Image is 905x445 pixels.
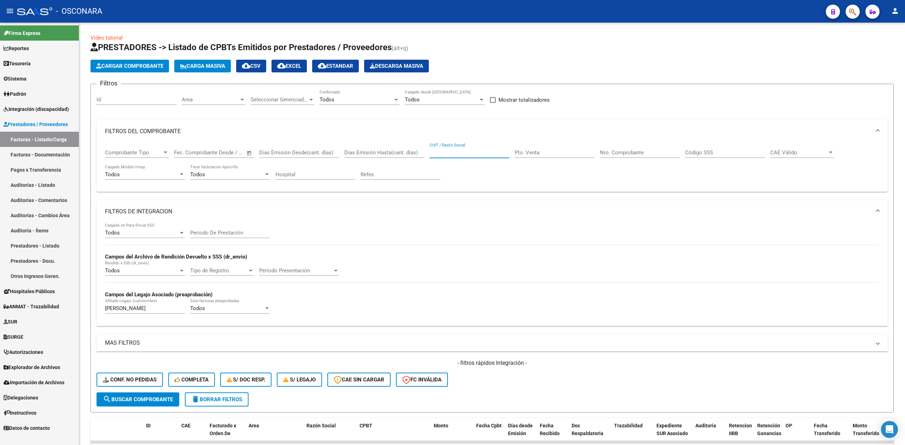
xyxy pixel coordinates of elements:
[4,120,68,128] span: Prestadores / Proveedores
[97,392,179,407] button: Buscar Comprobante
[97,373,163,387] button: Conf. no pedidas
[90,60,169,72] button: Cargar Comprobante
[277,63,301,69] span: EXCEL
[4,105,69,113] span: Integración (discapacidad)
[220,373,272,387] button: S/ Doc Resp.
[190,267,247,274] span: Tipo de Registro
[146,423,151,428] span: ID
[318,63,353,69] span: Estandar
[175,376,209,383] span: Completa
[6,7,14,15] mat-icon: menu
[181,423,191,428] span: CAE
[4,29,40,37] span: Firma Express
[103,395,111,403] mat-icon: search
[105,208,871,215] mat-panel-title: FILTROS DE INTEGRACION
[251,96,308,103] span: Seleccionar Gerenciador
[572,423,603,437] span: Doc Respaldatoria
[312,60,359,72] button: Estandar
[4,424,50,432] span: Datos de contacto
[4,409,36,417] span: Instructivos
[334,376,384,383] span: CAE SIN CARGAR
[168,373,215,387] button: Completa
[729,423,752,437] span: Retencion IIBB
[757,423,781,437] span: Retención Ganancias
[476,423,502,428] span: Fecha Cpbt
[105,339,871,347] mat-panel-title: MAS FILTROS
[97,78,121,88] h3: Filtros
[4,90,26,98] span: Padrón
[4,303,59,310] span: ANMAT - Trazabilidad
[320,96,334,103] span: Todos
[96,63,163,69] span: Cargar Comprobante
[614,423,643,428] span: Trazabilidad
[405,96,420,103] span: Todos
[508,423,533,437] span: Días desde Emisión
[190,171,205,178] span: Todos
[191,396,242,403] span: Borrar Filtros
[4,44,29,52] span: Reportes
[402,376,442,383] span: FC Inválida
[236,60,266,72] button: CSV
[891,7,899,15] mat-icon: person
[327,373,391,387] button: CAE SIN CARGAR
[770,149,828,156] span: CAE Válido
[227,376,265,383] span: S/ Doc Resp.
[174,60,231,72] button: Carga Masiva
[97,143,888,192] div: FILTROS DEL COMPROBANTE
[97,334,888,351] mat-expansion-panel-header: MAS FILTROS
[90,35,123,41] a: Video tutorial
[105,254,247,260] strong: Campos del Archivo de Rendición Devuelto x SSS (dr_envio)
[814,423,840,437] span: Fecha Transferido
[190,305,205,311] span: Todos
[434,423,448,428] span: Monto
[283,376,316,383] span: S/ legajo
[105,127,871,135] mat-panel-title: FILTROS DEL COMPROBANTE
[360,423,372,428] span: CPBT
[249,423,259,428] span: Area
[271,60,307,72] button: EXCEL
[370,63,423,69] span: Descarga Masiva
[105,267,120,274] span: Todos
[498,96,550,104] span: Mostrar totalizadores
[105,230,120,236] span: Todos
[4,75,27,83] span: Sistema
[881,421,898,438] div: Open Intercom Messenger
[4,394,38,402] span: Delegaciones
[56,4,102,19] span: - OSCONARA
[180,63,225,69] span: Carga Masiva
[695,423,716,428] span: Auditoria
[210,423,236,437] span: Facturado x Orden De
[182,96,239,103] span: Area
[97,200,888,223] mat-expansion-panel-header: FILTROS DE INTEGRACION
[786,423,792,428] span: OP
[105,149,162,156] span: Comprobante Tipo
[174,149,197,156] input: Start date
[4,363,60,371] span: Explorador de Archivos
[4,60,31,67] span: Tesorería
[4,348,43,356] span: Autorizaciones
[245,149,253,157] button: Open calendar
[185,392,249,407] button: Borrar Filtros
[259,267,333,274] span: Período Presentación
[191,395,200,403] mat-icon: delete
[853,423,879,437] span: Monto Transferido
[277,61,286,70] mat-icon: cloud_download
[90,42,392,52] span: PRESTADORES -> Listado de CPBTs Emitidos por Prestadores / Proveedores
[242,61,250,70] mat-icon: cloud_download
[364,60,429,72] button: Descarga Masiva
[103,376,157,383] span: Conf. no pedidas
[392,45,408,52] span: (alt+q)
[4,379,64,386] span: Importación de Archivos
[396,373,448,387] button: FC Inválida
[203,149,238,156] input: End date
[364,60,429,72] app-download-masive: Descarga masiva de comprobantes (adjuntos)
[103,396,173,403] span: Buscar Comprobante
[277,373,322,387] button: S/ legajo
[4,287,55,295] span: Hospitales Públicos
[97,359,888,367] h4: - filtros rápidos Integración -
[540,423,560,437] span: Fecha Recibido
[656,423,688,437] span: Expediente SUR Asociado
[97,120,888,143] mat-expansion-panel-header: FILTROS DEL COMPROBANTE
[242,63,261,69] span: CSV
[105,291,212,298] strong: Campos del Legajo Asociado (preaprobación)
